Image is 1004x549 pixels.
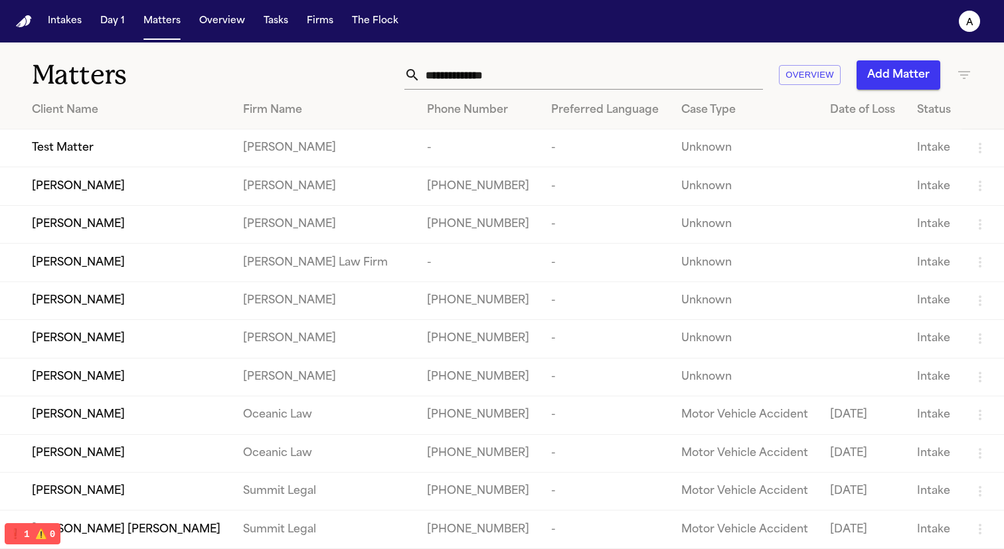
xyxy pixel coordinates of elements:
td: [PHONE_NUMBER] [416,281,541,319]
td: [PHONE_NUMBER] [416,320,541,358]
td: [PERSON_NAME] Law Firm [232,244,417,281]
td: Unknown [671,281,819,319]
td: Motor Vehicle Accident [671,434,819,472]
td: [PHONE_NUMBER] [416,434,541,472]
td: - [541,205,670,243]
td: Summit Legal [232,472,417,510]
td: Motor Vehicle Accident [671,472,819,510]
td: - [416,244,541,281]
td: Motor Vehicle Accident [671,510,819,548]
td: Oceanic Law [232,396,417,434]
td: Intake [906,205,962,243]
h1: Matters [32,58,294,92]
td: Intake [906,396,962,434]
td: [DATE] [819,472,906,510]
button: Firms [301,9,339,33]
td: Unknown [671,244,819,281]
span: [PERSON_NAME] [32,216,125,232]
td: - [541,167,670,205]
button: Day 1 [95,9,130,33]
span: [PERSON_NAME] [32,331,125,347]
td: - [541,358,670,396]
span: [PERSON_NAME] [32,445,125,461]
button: The Flock [347,9,404,33]
td: Summit Legal [232,510,417,548]
td: [PERSON_NAME] [232,167,417,205]
div: Client Name [32,102,222,118]
td: - [541,510,670,548]
td: [PHONE_NUMBER] [416,167,541,205]
span: [PERSON_NAME] [32,407,125,423]
td: [PHONE_NUMBER] [416,358,541,396]
td: - [541,244,670,281]
td: [PERSON_NAME] [232,320,417,358]
td: Intake [906,510,962,548]
td: Intake [906,434,962,472]
td: - [541,434,670,472]
td: [PERSON_NAME] [232,129,417,167]
button: Tasks [258,9,293,33]
button: Intakes [42,9,87,33]
td: [PHONE_NUMBER] [416,205,541,243]
td: - [541,281,670,319]
td: Oceanic Law [232,434,417,472]
td: - [416,129,541,167]
img: Finch Logo [16,15,32,28]
div: Date of Loss [830,102,896,118]
a: Home [16,15,32,28]
div: Preferred Language [551,102,659,118]
span: [PERSON_NAME] [32,483,125,499]
td: [PHONE_NUMBER] [416,510,541,548]
span: Test Matter [32,140,94,156]
td: - [541,320,670,358]
td: Intake [906,472,962,510]
td: [PHONE_NUMBER] [416,472,541,510]
td: [DATE] [819,396,906,434]
td: [PERSON_NAME] [232,358,417,396]
span: [PERSON_NAME] [32,293,125,309]
td: [PHONE_NUMBER] [416,396,541,434]
button: Add Matter [857,60,940,90]
span: [PERSON_NAME] [32,179,125,195]
span: [PERSON_NAME] [32,255,125,271]
button: Matters [138,9,186,33]
td: Intake [906,320,962,358]
td: Intake [906,281,962,319]
button: Overview [194,9,250,33]
div: Phone Number [427,102,530,118]
td: Intake [906,167,962,205]
td: Unknown [671,320,819,358]
td: Intake [906,244,962,281]
td: Unknown [671,358,819,396]
span: [PERSON_NAME] [32,369,125,385]
td: [DATE] [819,434,906,472]
div: Firm Name [243,102,406,118]
td: - [541,472,670,510]
td: Unknown [671,205,819,243]
td: Unknown [671,167,819,205]
td: Intake [906,129,962,167]
td: - [541,129,670,167]
button: Overview [779,65,841,86]
div: Status [917,102,952,118]
td: [DATE] [819,510,906,548]
td: Intake [906,358,962,396]
span: [PERSON_NAME] [PERSON_NAME] [32,522,220,538]
td: [PERSON_NAME] [232,281,417,319]
div: Case Type [681,102,809,118]
td: [PERSON_NAME] [232,205,417,243]
td: Motor Vehicle Accident [671,396,819,434]
td: - [541,396,670,434]
td: Unknown [671,129,819,167]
